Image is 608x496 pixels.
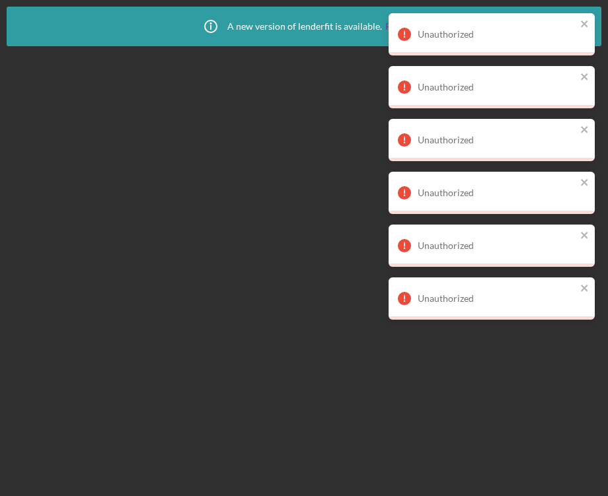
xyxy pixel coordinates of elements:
button: close [580,71,589,84]
div: Unauthorized [418,29,576,40]
button: close [580,230,589,242]
button: close [580,177,589,190]
button: close [580,18,589,31]
div: Unauthorized [418,293,576,304]
a: Reload [385,21,414,32]
div: Unauthorized [418,188,576,198]
div: Unauthorized [418,240,576,251]
button: close [580,283,589,295]
div: A new version of lenderfit is available. [194,10,414,43]
div: Unauthorized [418,82,576,92]
div: Unauthorized [418,135,576,145]
button: close [580,124,589,137]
